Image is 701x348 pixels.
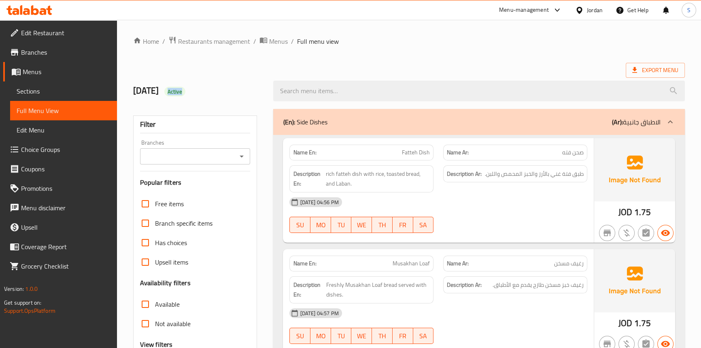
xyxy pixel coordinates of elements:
[634,315,651,331] span: 1.75
[594,138,675,201] img: Ae5nvW7+0k+MAAAAAElFTkSuQmCC
[17,106,110,115] span: Full Menu View
[178,36,250,46] span: Restaurants management
[297,199,342,206] span: [DATE] 04:56 PM
[293,280,325,300] strong: Description En:
[17,86,110,96] span: Sections
[632,65,678,75] span: Export Menu
[293,259,316,268] strong: Name En:
[10,81,117,101] a: Sections
[289,328,310,344] button: SU
[351,217,372,233] button: WE
[293,169,324,189] strong: Description En:
[140,116,251,133] div: Filter
[3,179,117,198] a: Promotions
[21,47,110,57] span: Branches
[164,87,185,96] div: Active
[3,62,117,81] a: Menus
[393,259,430,268] span: Musakhan Loaf
[562,148,584,157] span: صحن فته
[25,284,38,294] span: 1.0.0
[3,198,117,218] a: Menu disclaimer
[554,259,584,268] span: رغيف مسخن
[393,217,413,233] button: FR
[499,5,549,15] div: Menu-management
[326,169,430,189] span: rich fatteh dish with rice, toasted bread, and Laban.
[396,330,410,342] span: FR
[314,330,328,342] span: MO
[351,328,372,344] button: WE
[21,184,110,193] span: Promotions
[4,297,41,308] span: Get support on:
[413,328,434,344] button: SA
[375,219,389,231] span: TH
[413,217,434,233] button: SA
[283,116,295,128] b: (En):
[273,109,684,135] div: (En): Side Dishes(Ar):الاطباق جانبية
[3,43,117,62] a: Branches
[4,284,24,294] span: Version:
[396,219,410,231] span: FR
[657,225,673,241] button: Available
[164,88,185,96] span: Active
[310,328,331,344] button: MO
[599,225,615,241] button: Not branch specific item
[162,36,165,46] li: /
[253,36,256,46] li: /
[133,36,685,47] nav: breadcrumb
[273,81,684,101] input: search
[293,148,316,157] strong: Name En:
[372,217,393,233] button: TH
[23,67,110,77] span: Menus
[447,280,482,290] strong: Description Ar:
[331,328,352,344] button: TU
[393,328,413,344] button: FR
[140,178,251,187] h3: Popular filters
[334,219,348,231] span: TU
[638,225,654,241] button: Not has choices
[155,199,184,209] span: Free items
[3,256,117,276] a: Grocery Checklist
[372,328,393,344] button: TH
[310,217,331,233] button: MO
[402,148,430,157] span: Fatteh Dish
[416,219,431,231] span: SA
[493,280,584,290] span: رغيف خبز مسخن طازج يقدم مع الأطباق.
[618,225,635,241] button: Purchased item
[140,278,191,288] h3: Availability filters
[634,204,651,220] span: 1.75
[21,222,110,232] span: Upsell
[293,330,307,342] span: SU
[4,305,55,316] a: Support.OpsPlatform
[3,237,117,256] a: Coverage Report
[594,249,675,312] img: Ae5nvW7+0k+MAAAAAElFTkSuQmCC
[155,257,188,267] span: Upsell items
[326,280,430,300] span: Freshly Musakhan Loaf bread served with dishes.
[297,310,342,317] span: [DATE] 04:57 PM
[21,145,110,154] span: Choice Groups
[3,218,117,237] a: Upsell
[291,36,294,46] li: /
[3,159,117,179] a: Coupons
[133,85,264,97] h2: [DATE]
[21,164,110,174] span: Coupons
[447,169,482,179] strong: Description Ar:
[375,330,389,342] span: TH
[283,117,327,127] p: Side Dishes
[3,23,117,43] a: Edit Restaurant
[618,315,632,331] span: JOD
[331,217,352,233] button: TU
[447,148,469,157] strong: Name Ar:
[155,319,191,329] span: Not available
[355,219,369,231] span: WE
[293,219,307,231] span: SU
[21,261,110,271] span: Grocery Checklist
[626,63,685,78] span: Export Menu
[21,242,110,252] span: Coverage Report
[259,36,288,47] a: Menus
[17,125,110,135] span: Edit Menu
[21,28,110,38] span: Edit Restaurant
[687,6,690,15] span: S
[133,36,159,46] a: Home
[447,259,469,268] strong: Name Ar:
[3,140,117,159] a: Choice Groups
